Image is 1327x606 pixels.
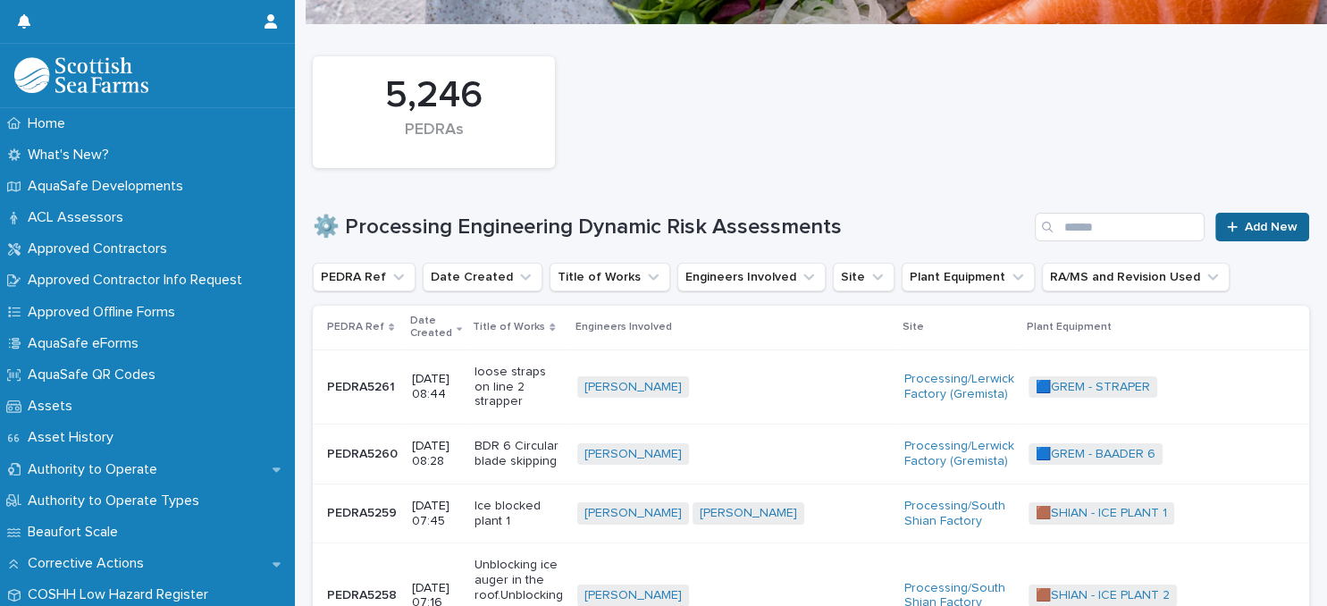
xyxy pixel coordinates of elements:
a: 🟫SHIAN - ICE PLANT 2 [1036,588,1170,603]
a: [PERSON_NAME] [584,506,682,521]
p: loose straps on line 2 strapper [475,365,563,409]
p: Asset History [21,429,128,446]
button: RA/MS and Revision Used [1042,263,1230,291]
h1: ⚙️ Processing Engineering Dynamic Risk Assessments [313,215,1028,240]
p: PEDRA5260 [327,443,401,462]
input: Search [1035,213,1205,241]
p: [DATE] 08:28 [412,439,460,469]
button: Plant Equipment [902,263,1035,291]
p: PEDRA Ref [327,317,384,337]
p: AquaSafe Developments [21,178,197,195]
p: Authority to Operate Types [21,492,214,509]
p: Title of Works [473,317,545,337]
a: Processing/Lerwick Factory (Gremista) [904,439,1014,469]
p: AquaSafe eForms [21,335,153,352]
p: Date Created [410,311,452,344]
p: ACL Assessors [21,209,138,226]
div: 5,246 [343,73,525,118]
a: 🟦GREM - STRAPER [1036,380,1150,395]
p: Authority to Operate [21,461,172,478]
a: Processing/Lerwick Factory (Gremista) [904,372,1014,402]
p: Beaufort Scale [21,524,132,541]
p: Site [903,317,924,337]
p: Ice blocked plant 1 [475,499,563,529]
a: [PERSON_NAME] [584,588,682,603]
p: PEDRA5258 [327,585,400,603]
div: PEDRAs [343,121,525,158]
p: PEDRA5259 [327,502,400,521]
p: Corrective Actions [21,555,158,572]
a: [PERSON_NAME] [584,380,682,395]
p: Approved Contractor Info Request [21,272,256,289]
p: BDR 6 Circular blade skipping [475,439,563,469]
a: 🟫SHIAN - ICE PLANT 1 [1036,506,1167,521]
a: 🟦GREM - BAADER 6 [1036,447,1155,462]
p: [DATE] 08:44 [412,372,460,402]
button: PEDRA Ref [313,263,416,291]
p: Approved Offline Forms [21,304,189,321]
img: bPIBxiqnSb2ggTQWdOVV [14,57,148,93]
p: Engineers Involved [575,317,672,337]
p: Approved Contractors [21,240,181,257]
p: Assets [21,398,87,415]
a: [PERSON_NAME] [584,447,682,462]
button: Date Created [423,263,542,291]
p: PEDRA5261 [327,376,399,395]
button: Title of Works [550,263,670,291]
a: Add New [1215,213,1309,241]
p: Plant Equipment [1027,317,1112,337]
a: Processing/South Shian Factory [904,499,1014,529]
p: AquaSafe QR Codes [21,366,170,383]
p: COSHH Low Hazard Register [21,586,223,603]
a: [PERSON_NAME] [700,506,797,521]
button: Site [833,263,894,291]
p: What's New? [21,147,123,164]
span: Add New [1245,221,1298,233]
p: [DATE] 07:45 [412,499,460,529]
p: Home [21,115,80,132]
button: Engineers Involved [677,263,826,291]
